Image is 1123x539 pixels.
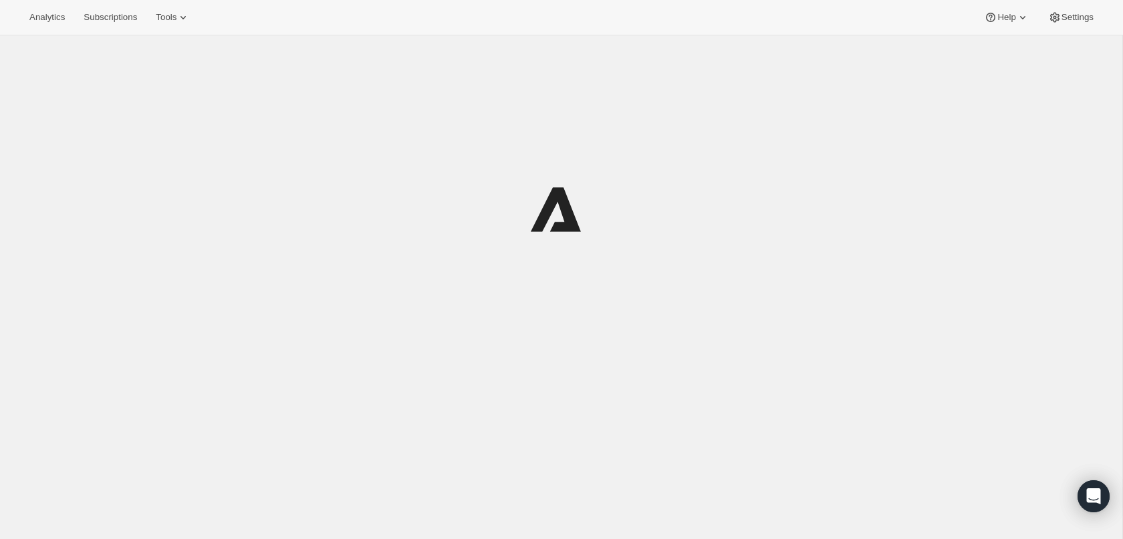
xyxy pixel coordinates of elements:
span: Tools [156,12,176,23]
span: Analytics [29,12,65,23]
button: Settings [1040,8,1102,27]
button: Analytics [21,8,73,27]
div: Open Intercom Messenger [1078,480,1110,512]
button: Subscriptions [76,8,145,27]
span: Help [997,12,1015,23]
span: Settings [1062,12,1094,23]
span: Subscriptions [84,12,137,23]
button: Tools [148,8,198,27]
button: Help [976,8,1037,27]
